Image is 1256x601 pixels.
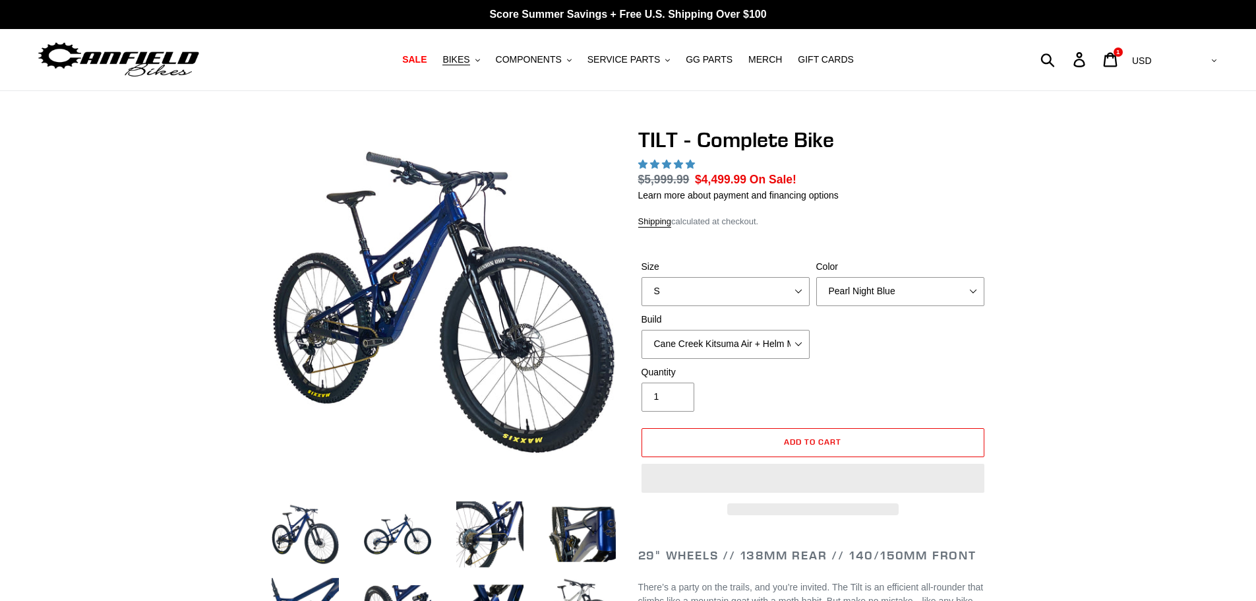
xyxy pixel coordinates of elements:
button: Add to cart [642,428,984,457]
span: GG PARTS [686,54,733,65]
button: SERVICE PARTS [581,51,676,69]
img: Load image into Gallery viewer, TILT - Complete Bike [361,498,434,571]
img: Load image into Gallery viewer, TILT - Complete Bike [546,498,618,571]
s: $5,999.99 [638,173,690,186]
img: Canfield Bikes [36,39,201,80]
span: $4,499.99 [695,173,746,186]
button: COMPONENTS [489,51,578,69]
span: COMPONENTS [496,54,562,65]
span: GIFT CARDS [798,54,854,65]
input: Search [1048,45,1081,74]
a: GG PARTS [679,51,739,69]
span: 5.00 stars [638,159,698,170]
a: GIFT CARDS [791,51,860,69]
span: BIKES [442,54,469,65]
span: SALE [402,54,427,65]
span: Add to cart [784,437,841,447]
label: Build [642,313,810,327]
label: Size [642,260,810,274]
h1: TILT - Complete Bike [638,127,988,152]
label: Quantity [642,365,810,379]
a: Learn more about payment and financing options [638,190,839,201]
button: BIKES [436,51,486,69]
img: Load image into Gallery viewer, TILT - Complete Bike [269,498,342,571]
a: SALE [396,51,433,69]
span: 1 [1116,49,1120,55]
div: calculated at checkout. [638,215,988,228]
h2: 29" Wheels // 138mm Rear // 140/150mm Front [638,548,988,563]
a: Shipping [638,216,672,228]
span: MERCH [748,54,782,65]
a: 1 [1096,46,1127,74]
img: TILT - Complete Bike [272,130,616,474]
span: SERVICE PARTS [587,54,660,65]
a: MERCH [742,51,789,69]
label: Color [816,260,984,274]
img: Load image into Gallery viewer, TILT - Complete Bike [454,498,526,571]
span: On Sale! [750,171,796,188]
